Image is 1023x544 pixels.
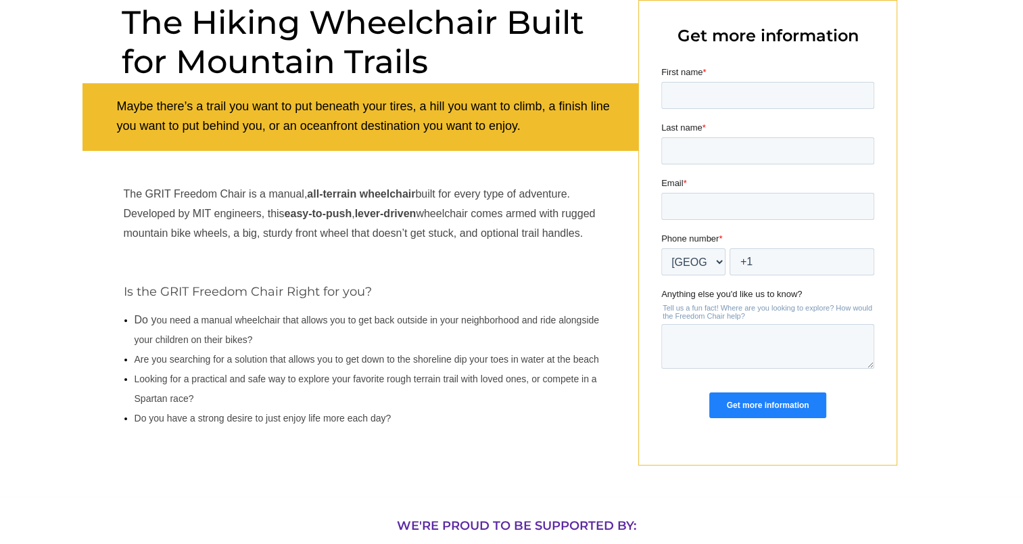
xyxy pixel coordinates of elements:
iframe: Form 0 [661,66,874,441]
span: Get more information [677,26,859,45]
strong: all-terrain wheelchair [307,188,415,200]
span: Are you searching for a solution that allows you to get down to the shoreline dip your toes in wa... [135,354,599,365]
span: The Hiking Wheelchair Built for Mountain Trails [122,3,584,81]
span: ou need a manual wheelchair that allows you to get back outside in your neighborhood and ride alo... [135,315,599,345]
span: WE'RE PROUD TO BE SUPPORTED BY: [397,518,636,533]
span: Do you have a strong desire to just enjoy life more each day? [135,413,391,424]
span: Is the GRIT Freedom Chair Right for you? [124,284,372,299]
span: Maybe there’s a trail you want to put beneath your tires, a hill you want to climb, a finish line... [117,99,610,133]
strong: lever-driven [355,208,417,219]
span: Looking for a practical and safe way to explore your favorite rough terrain trail with loved ones... [135,373,597,404]
strong: easy-to-push [285,208,352,219]
span: Do y [135,314,157,325]
span: The GRIT Freedom Chair is a manual, built for every type of adventure. Developed by MIT engineers... [124,188,596,239]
